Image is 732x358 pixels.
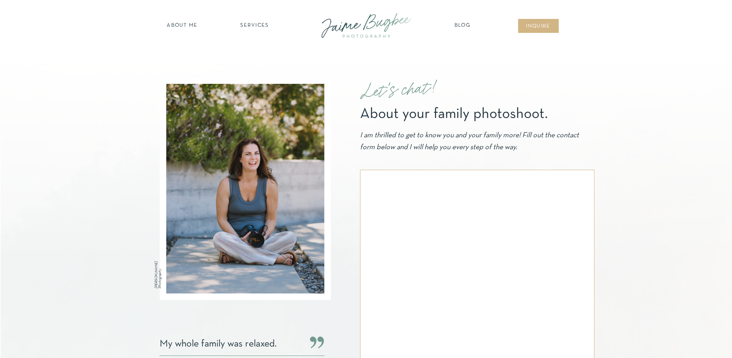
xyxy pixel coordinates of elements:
h1: About your family photoshoot. [360,107,585,119]
a: inqUIre [522,23,555,31]
i: I am thrilled to get to know you and your family more! Fill out the contact form below and I will... [360,132,579,151]
p: My whole family was relaxed. [160,338,301,354]
a: SERVICES [232,22,278,30]
p: Let's chat! [360,70,508,110]
a: about ME [165,22,200,30]
a: Blog [452,22,473,30]
i: [PERSON_NAME] Photography [155,261,162,289]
